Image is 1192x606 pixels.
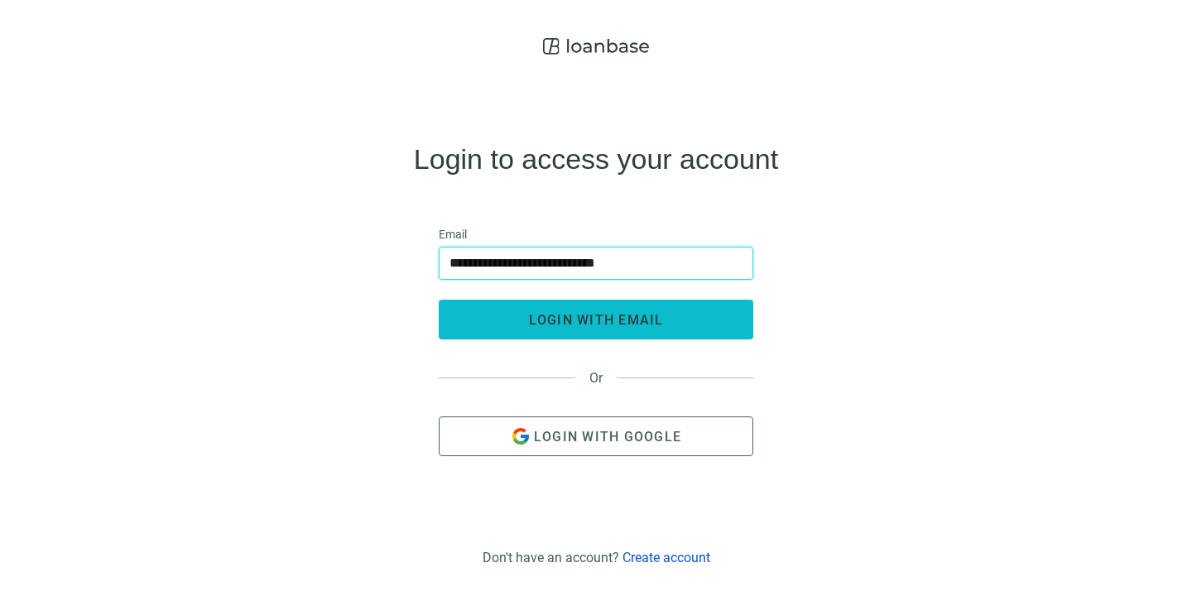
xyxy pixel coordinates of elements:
a: Create account [622,550,710,565]
span: Login with Google [534,429,681,445]
button: Login with Google [439,416,753,456]
span: login with email [529,312,664,328]
button: login with email [439,300,753,339]
div: Don't have an account? [483,550,710,565]
span: Or [575,370,617,386]
span: Email [439,225,467,243]
h4: Login to access your account [414,146,778,172]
